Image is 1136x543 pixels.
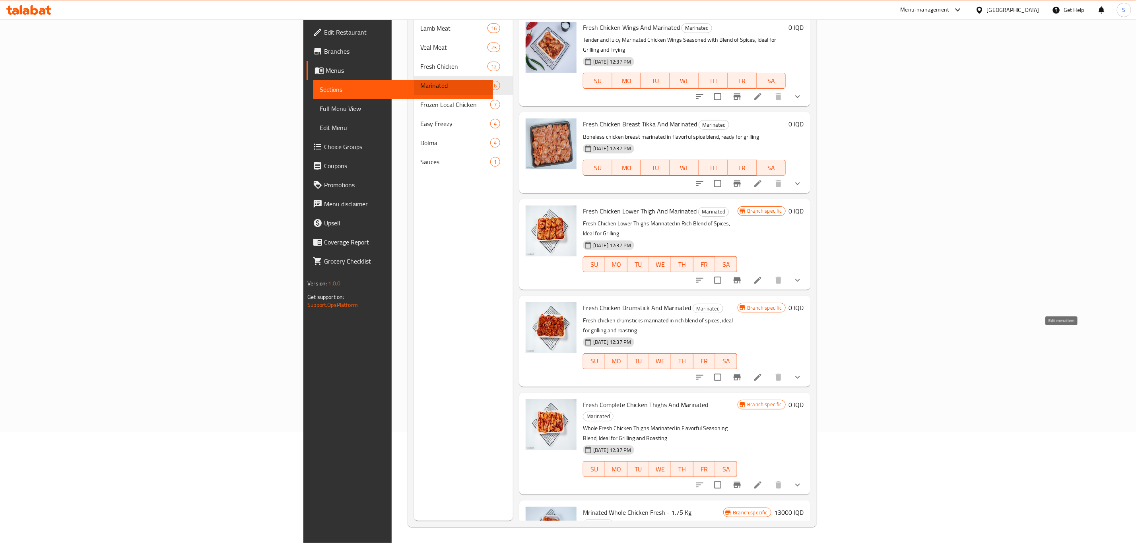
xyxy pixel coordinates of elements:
span: Frozen Local Chicken [420,100,490,109]
svg: Show Choices [793,275,802,285]
h6: 0 IQD [789,302,804,313]
span: 1.0.0 [328,278,341,289]
span: Select to update [709,272,726,289]
span: Dolma [420,138,490,147]
span: SA [760,162,783,174]
div: items [490,100,500,109]
span: Full Menu View [320,104,487,113]
button: show more [788,87,807,106]
button: MO [612,160,641,176]
button: show more [788,271,807,290]
button: Branch-specific-item [728,87,747,106]
div: items [490,138,500,147]
a: Coupons [307,156,493,175]
span: SA [760,75,783,87]
span: TH [702,75,725,87]
span: Fresh Chicken Wings And Marinated [583,21,680,33]
div: Fresh Chicken12 [414,57,513,76]
span: 4 [491,139,500,147]
span: Branches [324,47,487,56]
button: Branch-specific-item [728,368,747,387]
p: Whole Fresh Chicken Thighs Marinated in Flavorful Seasoning Blend, Ideal for Grilling and Roasting [583,423,737,443]
a: Full Menu View [313,99,493,118]
div: Marinated [583,412,614,421]
button: SU [583,160,612,176]
a: Support.OpsPlatform [307,300,358,310]
span: [DATE] 12:37 PM [590,446,634,454]
div: Sauces1 [414,152,513,171]
button: TH [671,256,693,272]
span: Menu disclaimer [324,199,487,209]
div: items [490,81,500,90]
span: MO [616,75,638,87]
button: SU [583,461,605,477]
span: TU [644,75,667,87]
button: delete [769,271,788,290]
span: Branch specific [744,207,785,215]
button: WE [649,256,671,272]
span: Menus [326,66,487,75]
div: items [487,62,500,71]
button: Branch-specific-item [728,475,747,495]
h6: 0 IQD [789,118,804,130]
button: delete [769,475,788,495]
img: Fresh Chicken Drumstick And Marinated [526,302,577,353]
span: MO [608,259,624,270]
img: Fresh Chicken Wings And Marinated [526,22,577,73]
a: Branches [307,42,493,61]
button: SU [583,73,612,89]
svg: Show Choices [793,480,802,490]
button: sort-choices [690,475,709,495]
span: TU [631,259,646,270]
span: Lamb Meat [420,23,487,33]
div: items [490,119,500,128]
span: Version: [307,278,327,289]
div: Marinated [698,207,729,217]
button: TU [627,353,649,369]
div: Veal Meat23 [414,38,513,57]
a: Edit menu item [753,275,763,285]
a: Edit menu item [753,480,763,490]
button: SU [583,353,605,369]
span: Fresh Chicken Drumstick And Marinated [583,302,691,314]
h6: 13000 IQD [775,507,804,518]
span: TU [631,355,646,367]
span: 16 [488,25,500,32]
span: MO [616,162,638,174]
a: Edit Menu [313,118,493,137]
span: SA [718,355,734,367]
div: Marinated6 [414,76,513,95]
span: Edit Restaurant [324,27,487,37]
button: FR [693,256,715,272]
img: Fresh Chicken Lower Thigh And Marinated [526,206,577,256]
button: SA [715,353,737,369]
img: Fresh Chicken Breast Tikka And Marinated [526,118,577,169]
div: Menu-management [901,5,950,15]
span: Select to update [709,175,726,192]
span: MO [608,355,624,367]
span: [DATE] 12:37 PM [590,58,634,66]
div: Lamb Meat16 [414,19,513,38]
div: Marinated [682,23,712,33]
nav: Menu sections [414,16,513,175]
span: MO [608,463,624,475]
span: WE [673,75,696,87]
span: FR [697,259,712,270]
button: MO [605,461,627,477]
span: Marinated [699,207,728,216]
a: Edit menu item [753,92,763,101]
span: TU [644,162,667,174]
span: FR [697,355,712,367]
span: Mrinated Whole Chicken Fresh - 1.75 Kg [583,506,691,518]
a: Coverage Report [307,233,493,252]
div: Easy Freezy [420,119,490,128]
span: SA [718,463,734,475]
span: 1 [491,158,500,166]
span: Branch specific [730,509,771,516]
svg: Show Choices [793,179,802,188]
button: Branch-specific-item [728,174,747,193]
span: Fresh Chicken [420,62,487,71]
button: FR [728,160,757,176]
span: TH [674,463,690,475]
